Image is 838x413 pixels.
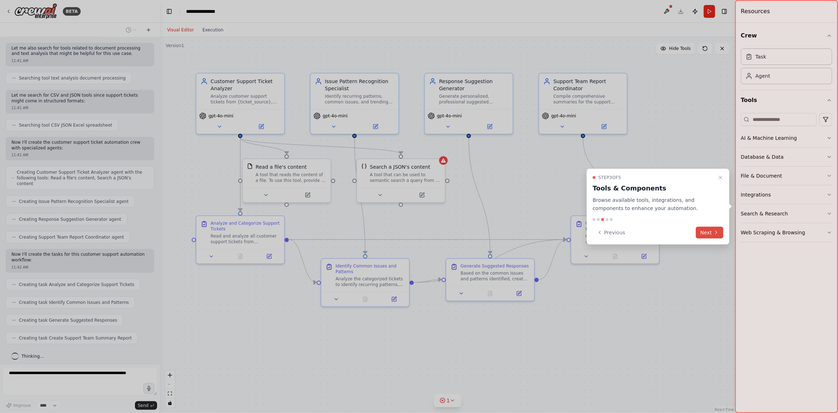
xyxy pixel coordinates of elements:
h3: Tools & Components [593,183,715,193]
span: Step 3 of 5 [598,175,621,180]
button: Close walkthrough [716,173,725,182]
button: Hide left sidebar [164,6,174,16]
button: Previous [593,226,629,238]
p: Browse available tools, integrations, and components to enhance your automation. [593,196,715,213]
button: Next [696,226,723,238]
